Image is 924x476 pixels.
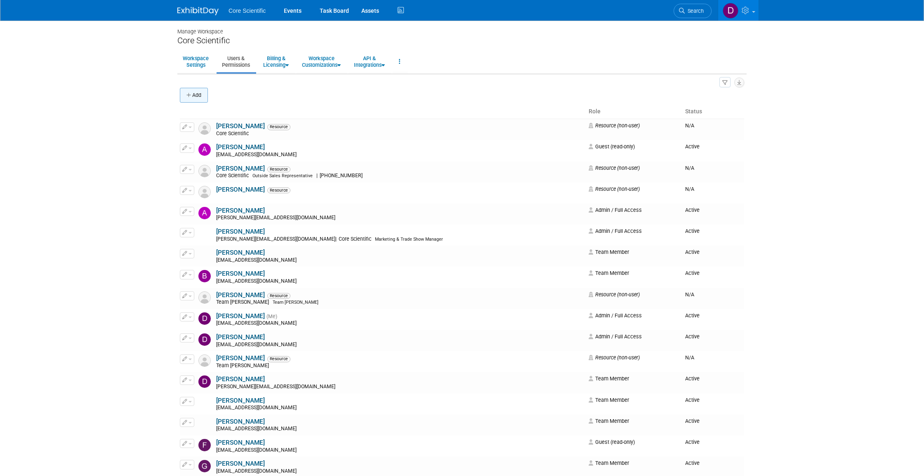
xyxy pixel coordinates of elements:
span: Search [685,8,704,14]
span: Team Member [589,397,629,403]
span: Core Scientific [229,7,266,14]
img: Danielle Wiesemann [198,333,211,346]
a: [PERSON_NAME] [216,122,265,130]
a: [PERSON_NAME] [216,375,265,383]
span: Team Member [589,418,629,424]
span: N/A [685,291,694,298]
div: [PERSON_NAME][EMAIL_ADDRESS][DOMAIN_NAME] [216,384,583,390]
a: [PERSON_NAME] [216,312,265,320]
img: Ben Boro [198,270,211,282]
span: N/A [685,122,694,129]
span: Resource (non-user) [589,122,640,129]
span: Resource [267,166,290,172]
img: Resource [198,122,211,135]
a: [PERSON_NAME] [216,165,265,172]
span: Active [685,439,700,445]
a: WorkspaceCustomizations [297,52,346,72]
div: [EMAIL_ADDRESS][DOMAIN_NAME] [216,447,583,454]
span: Outside Sales Representative [252,173,313,178]
img: derek briordy [198,375,211,388]
img: Abbigail Belshe [198,143,211,156]
span: Team Member [589,249,629,255]
span: | [335,236,337,242]
img: Resource [198,165,211,177]
span: Active [685,249,700,255]
div: [EMAIL_ADDRESS][DOMAIN_NAME] [216,152,583,158]
span: (Me) [266,314,277,319]
a: [PERSON_NAME] [216,418,265,425]
span: Resource (non-user) [589,354,640,361]
span: Team [PERSON_NAME] [216,363,271,368]
img: Resource [198,186,211,198]
a: [PERSON_NAME] [216,291,265,299]
div: [PERSON_NAME][EMAIL_ADDRESS][DOMAIN_NAME] [216,215,583,221]
a: Search [674,4,712,18]
span: Active [685,312,700,319]
th: Role [585,105,682,119]
span: Team Member [589,460,629,466]
span: Active [685,207,700,213]
span: Guest (read-only) [589,439,635,445]
th: Status [682,105,744,119]
a: [PERSON_NAME] [216,439,265,446]
img: Frank Renteria [198,439,211,451]
a: API &Integrations [349,52,390,72]
div: [EMAIL_ADDRESS][DOMAIN_NAME] [216,468,583,475]
img: Alexandra Briordy [198,207,211,219]
a: [PERSON_NAME] [216,186,265,193]
a: [PERSON_NAME] [216,460,265,467]
span: Guest (read-only) [589,143,635,150]
span: Core Scientific [337,236,374,242]
span: Resource (non-user) [589,165,640,171]
img: George Georgelos [198,460,211,472]
span: Resource [267,356,290,362]
div: [EMAIL_ADDRESS][DOMAIN_NAME] [216,342,583,348]
span: | [316,173,318,178]
span: Active [685,270,700,276]
span: Active [685,418,700,424]
span: Team [PERSON_NAME] [273,300,318,305]
span: Active [685,143,700,150]
img: Dan Boro [198,312,211,325]
img: Evelyn Haskins [198,418,211,430]
span: Active [685,375,700,382]
div: [EMAIL_ADDRESS][DOMAIN_NAME] [216,278,583,285]
span: Resource (non-user) [589,186,640,192]
span: Team Member [589,270,629,276]
img: Resource [198,291,211,304]
img: ExhibitDay [177,7,219,15]
img: Dan Boro [723,3,738,19]
img: Alyona Yurchenko [198,249,211,261]
span: Active [685,333,700,340]
span: Active [685,460,700,466]
span: Admin / Full Access [589,207,642,213]
a: [PERSON_NAME] [216,333,265,341]
span: [PHONE_NUMBER] [318,173,365,178]
span: Admin / Full Access [589,228,642,234]
div: Core Scientific [177,35,747,46]
div: [EMAIL_ADDRESS][DOMAIN_NAME] [216,257,583,264]
span: Resource [267,293,290,299]
a: [PERSON_NAME] [216,228,265,235]
a: [PERSON_NAME] [216,397,265,404]
a: [PERSON_NAME] [216,207,265,214]
span: Team Member [589,375,629,382]
span: Resource (non-user) [589,291,640,298]
span: Admin / Full Access [589,312,642,319]
div: [EMAIL_ADDRESS][DOMAIN_NAME] [216,405,583,411]
span: Resource [267,124,290,130]
span: N/A [685,186,694,192]
a: WorkspaceSettings [177,52,214,72]
a: [PERSON_NAME] [216,249,265,256]
a: [PERSON_NAME] [216,354,265,362]
a: Billing &Licensing [258,52,294,72]
span: Resource [267,188,290,193]
a: [PERSON_NAME] [216,270,265,277]
img: Alissa Schlosser [198,228,211,240]
span: N/A [685,165,694,171]
a: Users &Permissions [217,52,255,72]
span: Core Scientific [216,131,251,136]
div: [EMAIL_ADDRESS][DOMAIN_NAME] [216,426,583,432]
span: N/A [685,354,694,361]
span: Team [PERSON_NAME] [216,299,271,305]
